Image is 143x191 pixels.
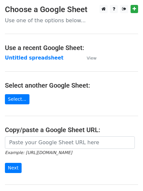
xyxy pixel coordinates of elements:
[5,17,138,24] p: Use one of the options below...
[5,126,138,134] h4: Copy/paste a Google Sheet URL:
[5,44,138,52] h4: Use a recent Google Sheet:
[5,5,138,14] h3: Choose a Google Sheet
[5,94,29,104] a: Select...
[5,81,138,89] h4: Select another Google Sheet:
[5,163,22,173] input: Next
[80,55,97,61] a: View
[5,136,135,149] input: Paste your Google Sheet URL here
[5,150,72,155] small: Example: [URL][DOMAIN_NAME]
[87,56,97,61] small: View
[5,55,63,61] a: Untitled spreadsheet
